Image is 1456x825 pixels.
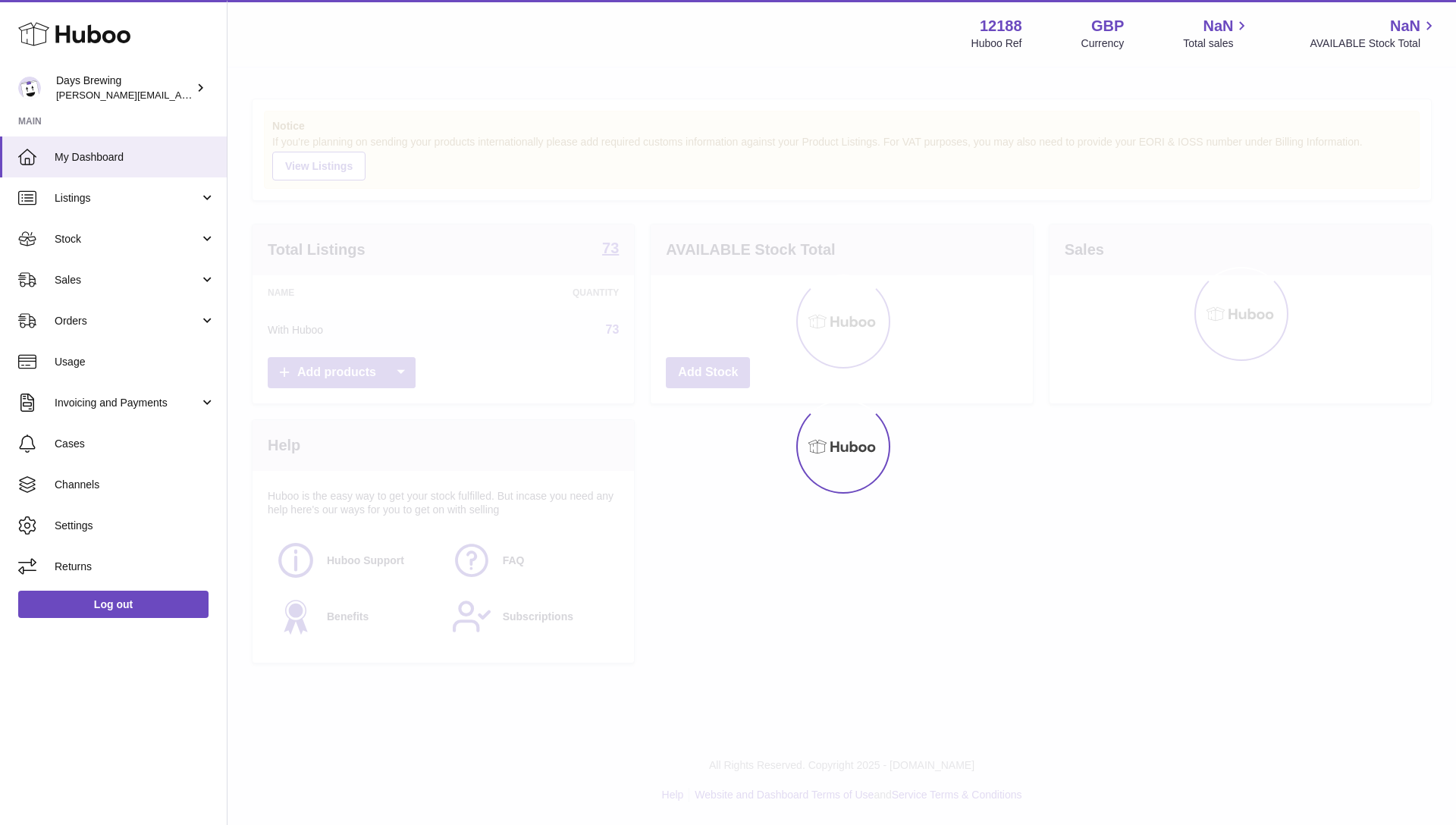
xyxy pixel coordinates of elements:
[55,191,199,205] span: Listings
[1081,36,1125,51] div: Currency
[56,89,304,101] span: [PERSON_NAME][EMAIL_ADDRESS][DOMAIN_NAME]
[1183,16,1250,51] a: NaN Total sales
[55,314,199,328] span: Orders
[55,519,215,533] span: Settings
[55,560,215,574] span: Returns
[1390,16,1420,36] span: NaN
[55,273,199,287] span: Sales
[55,150,215,165] span: My Dashboard
[55,232,199,246] span: Stock
[18,591,209,618] a: Log out
[1183,36,1250,51] span: Total sales
[1203,16,1233,36] span: NaN
[1091,16,1124,36] strong: GBP
[55,396,199,410] span: Invoicing and Payments
[1310,16,1438,51] a: NaN AVAILABLE Stock Total
[55,355,215,369] span: Usage
[971,36,1022,51] div: Huboo Ref
[18,77,41,99] img: greg@daysbrewing.com
[56,74,193,102] div: Days Brewing
[55,478,215,492] span: Channels
[1310,36,1438,51] span: AVAILABLE Stock Total
[980,16,1022,36] strong: 12188
[55,437,215,451] span: Cases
